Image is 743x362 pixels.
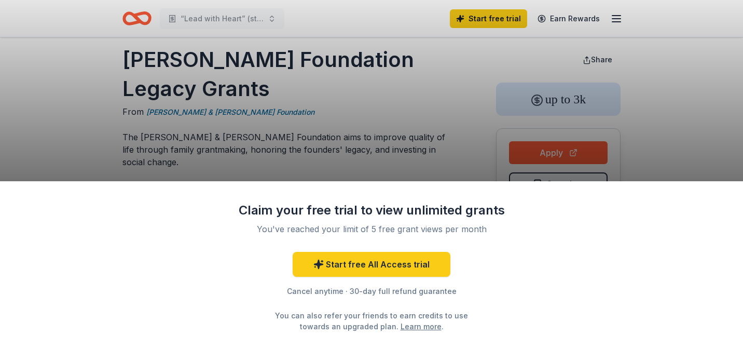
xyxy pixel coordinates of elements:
div: Claim your free trial to view unlimited grants [237,202,506,219]
div: You can also refer your friends to earn credits to use towards an upgraded plan. . [266,310,477,332]
div: Cancel anytime · 30-day full refund guarantee [237,285,506,298]
div: You've reached your limit of 5 free grant views per month [249,223,494,235]
a: Start free All Access trial [293,252,450,277]
a: Learn more [401,321,442,332]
